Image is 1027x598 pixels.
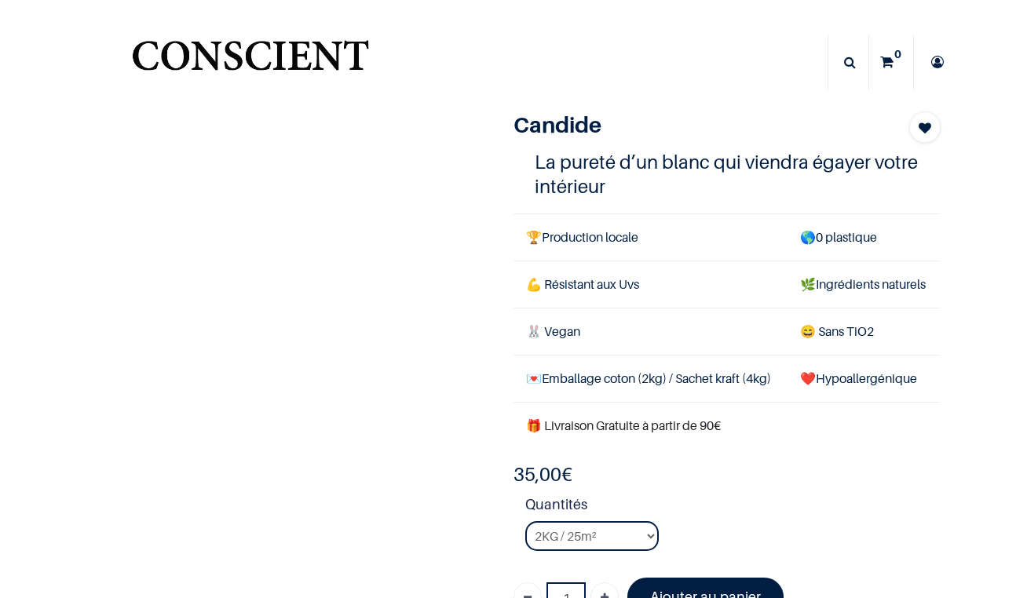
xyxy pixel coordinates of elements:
span: 🌿 [800,276,816,292]
span: 💌 [526,370,542,386]
span: 35,00 [513,463,561,486]
img: Conscient [129,31,371,93]
td: ans TiO2 [788,308,941,355]
sup: 0 [890,46,905,62]
span: 😄 S [800,323,825,339]
h4: La pureté d’un blanc qui viendra égayer votre intérieur [535,150,919,199]
button: Add to wishlist [909,111,941,143]
h1: Candide [513,111,876,138]
a: Logo of Conscient [129,31,371,93]
td: 0 plastique [788,213,941,261]
span: 🏆 [526,229,542,245]
span: 💪 Résistant aux Uvs [526,276,639,292]
td: Emballage coton (2kg) / Sachet kraft (4kg) [513,356,788,403]
b: € [513,463,572,486]
td: ❤️Hypoallergénique [788,356,941,403]
span: 🌎 [800,229,816,245]
td: Ingrédients naturels [788,261,941,308]
a: 0 [869,35,913,89]
font: 🎁 Livraison Gratuite à partir de 90€ [526,418,721,433]
span: Add to wishlist [919,119,931,137]
strong: Quantités [525,494,941,521]
td: Production locale [513,213,788,261]
span: 🐰 Vegan [526,323,580,339]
